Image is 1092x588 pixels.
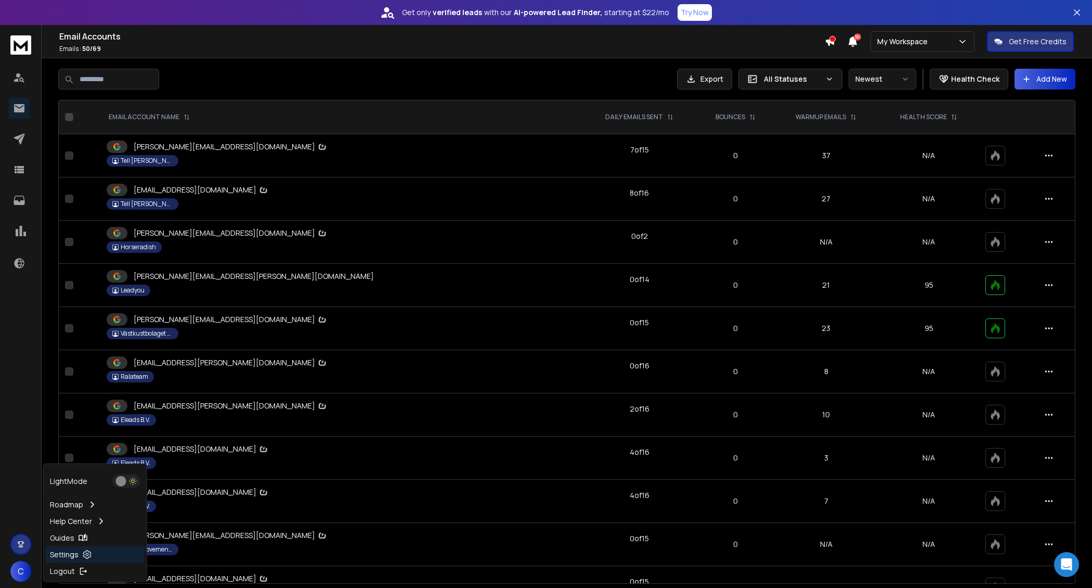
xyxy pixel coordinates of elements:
td: 10 [774,393,879,437]
p: Guides [50,533,74,543]
p: Try Now [681,7,709,18]
img: Zapmail Logo [258,487,269,498]
p: My Workspace [877,36,932,47]
button: Health Check [930,69,1008,90]
p: N/A [885,539,973,549]
div: Open Intercom Messenger [1054,552,1079,577]
img: Zapmail Logo [317,228,328,239]
p: N/A [885,194,973,204]
a: Guides [46,530,145,546]
p: N/A [885,496,973,506]
p: Help Center [50,516,92,527]
p: [PERSON_NAME][EMAIL_ADDRESS][DOMAIN_NAME] [134,142,328,152]
p: [EMAIL_ADDRESS][PERSON_NAME][DOMAIN_NAME] [134,401,328,412]
button: Newest [849,69,916,90]
p: 0 [703,280,768,290]
strong: verified leads [433,7,482,18]
td: 7 [774,480,879,523]
p: HEALTH SCORE [900,113,947,121]
p: 0 [703,194,768,204]
p: N/A [885,410,973,420]
img: Zapmail Logo [258,444,269,455]
p: [EMAIL_ADDRESS][DOMAIN_NAME] [134,573,269,584]
p: Eleads B.V. [121,416,150,424]
img: Zapmail Logo [317,530,328,541]
p: Ralateam [121,373,148,381]
p: 0 [703,323,768,334]
p: N/A [885,237,973,247]
p: [EMAIL_ADDRESS][DOMAIN_NAME] [134,185,269,196]
span: 50 / 69 [82,44,101,53]
p: Västkustbolaget AB [121,329,173,338]
td: 37 [774,134,879,177]
img: Zapmail Logo [258,573,269,584]
p: 0 [703,539,768,549]
div: 0 of 14 [630,274,649,285]
img: Zapmail Logo [317,142,328,152]
div: 4 of 16 [630,447,649,457]
button: C [10,561,31,582]
p: Get only with our starting at $22/mo [402,7,669,18]
p: [PERSON_NAME][EMAIL_ADDRESS][DOMAIN_NAME] [134,530,328,541]
td: N/A [774,221,879,264]
td: 95 [879,307,979,350]
p: Logout [50,566,75,577]
p: WARMUP EMAILS [796,113,846,121]
p: Settings [50,549,79,560]
button: Export [677,69,732,90]
p: Light Mode [50,476,87,487]
div: 0 of 2 [631,231,648,241]
button: Get Free Credits [987,31,1074,52]
td: 3 [774,437,879,480]
p: Roadmap [50,500,83,510]
p: [PERSON_NAME][EMAIL_ADDRESS][DOMAIN_NAME] [134,228,328,239]
p: Leadyou [121,286,145,295]
p: [EMAIL_ADDRESS][DOMAIN_NAME] [134,487,269,498]
div: 4 of 16 [630,490,649,501]
button: Try Now [678,4,712,21]
p: Emails : [59,45,825,53]
img: Zapmail Logo [317,401,328,412]
p: Get Free Credits [1009,36,1067,47]
span: 50 [854,33,861,41]
p: N/A [885,150,973,161]
img: Zapmail Logo [317,314,328,325]
div: EMAIL ACCOUNT NAME [109,113,190,121]
div: 0 of 16 [630,361,649,371]
p: [EMAIL_ADDRESS][DOMAIN_NAME] [134,444,269,455]
a: Roadmap [46,496,145,513]
p: [PERSON_NAME][EMAIL_ADDRESS][DOMAIN_NAME] [134,314,328,325]
p: 0 [703,453,768,463]
td: 8 [774,350,879,393]
div: 8 of 16 [630,188,649,198]
td: N/A [774,523,879,566]
p: 0 [703,496,768,506]
p: 0 [703,366,768,377]
p: N/A [885,366,973,377]
p: 0 [703,410,768,420]
img: Zapmail Logo [258,185,269,196]
p: [PERSON_NAME][EMAIL_ADDRESS][PERSON_NAME][DOMAIN_NAME] [134,271,374,282]
td: 95 [879,264,979,307]
button: Add New [1015,69,1075,90]
div: 0 of 15 [630,577,649,587]
p: N/A [885,453,973,463]
p: DAILY EMAILS SENT [605,113,663,121]
div: 7 of 15 [630,145,649,155]
a: Settings [46,546,145,563]
p: All Statuses [764,74,821,84]
td: 23 [774,307,879,350]
p: [EMAIL_ADDRESS][PERSON_NAME][DOMAIN_NAME] [134,357,328,368]
img: logo [10,35,31,55]
a: Help Center [46,513,145,530]
p: 0 [703,150,768,161]
p: Eleads B.V. [121,459,150,467]
div: 0 of 15 [630,317,649,328]
td: 27 [774,177,879,221]
p: Tell [PERSON_NAME] [121,200,173,208]
div: 0 of 15 [630,533,649,544]
div: 2 of 16 [630,404,649,414]
img: Zapmail Logo [317,357,328,368]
